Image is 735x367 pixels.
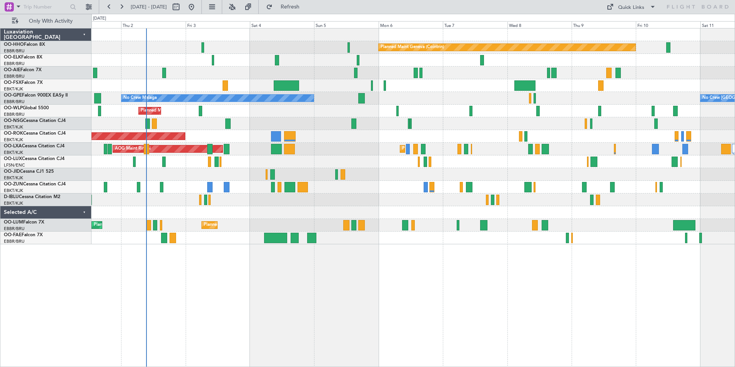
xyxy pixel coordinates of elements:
[379,21,443,28] div: Mon 6
[4,226,25,232] a: EBBR/BRU
[4,106,23,110] span: OO-WLP
[4,80,43,85] a: OO-FSXFalcon 7X
[115,143,151,155] div: AOG Maint Rimini
[443,21,507,28] div: Tue 7
[4,48,25,54] a: EBBR/BRU
[123,92,157,104] div: No Crew Malaga
[636,21,700,28] div: Fri 10
[4,195,60,199] a: D-IBLUCessna Citation M2
[4,220,44,225] a: OO-LUMFalcon 7X
[4,86,23,92] a: EBKT/KJK
[4,99,25,105] a: EBBR/BRU
[618,4,644,12] div: Quick Links
[4,55,42,60] a: OO-ELKFalcon 8X
[4,73,25,79] a: EBBR/BRU
[263,1,309,13] button: Refresh
[204,219,343,231] div: Planned Maint [GEOGRAPHIC_DATA] ([GEOGRAPHIC_DATA] National)
[4,182,66,187] a: OO-ZUNCessna Citation CJ4
[4,118,66,123] a: OO-NSGCessna Citation CJ4
[250,21,314,28] div: Sat 4
[4,200,23,206] a: EBKT/KJK
[4,162,25,168] a: LFSN/ENC
[23,1,68,13] input: Trip Number
[381,42,444,53] div: Planned Maint Geneva (Cointrin)
[402,143,492,155] div: Planned Maint Kortrijk-[GEOGRAPHIC_DATA]
[4,93,22,98] span: OO-GPE
[4,239,25,244] a: EBBR/BRU
[4,182,23,187] span: OO-ZUN
[314,21,378,28] div: Sun 5
[121,21,185,28] div: Thu 2
[4,118,23,123] span: OO-NSG
[4,68,42,72] a: OO-AIEFalcon 7X
[274,4,306,10] span: Refresh
[603,1,660,13] button: Quick Links
[4,68,20,72] span: OO-AIE
[4,124,23,130] a: EBKT/KJK
[8,15,83,27] button: Only With Activity
[186,21,250,28] div: Fri 3
[93,15,106,22] div: [DATE]
[4,220,23,225] span: OO-LUM
[4,131,23,136] span: OO-ROK
[4,233,43,237] a: OO-FAEFalcon 7X
[4,106,49,110] a: OO-WLPGlobal 5500
[4,137,23,143] a: EBKT/KJK
[572,21,636,28] div: Thu 9
[4,150,23,155] a: EBKT/KJK
[4,169,54,174] a: OO-JIDCessna CJ1 525
[4,144,65,148] a: OO-LXACessna Citation CJ4
[20,18,81,24] span: Only With Activity
[4,169,20,174] span: OO-JID
[131,3,167,10] span: [DATE] - [DATE]
[4,144,22,148] span: OO-LXA
[4,188,23,194] a: EBKT/KJK
[4,131,66,136] a: OO-ROKCessna Citation CJ4
[4,42,24,47] span: OO-HHO
[507,21,572,28] div: Wed 8
[4,157,65,161] a: OO-LUXCessna Citation CJ4
[4,175,23,181] a: EBKT/KJK
[141,105,196,117] div: Planned Maint Milan (Linate)
[4,157,22,161] span: OO-LUX
[94,219,233,231] div: Planned Maint [GEOGRAPHIC_DATA] ([GEOGRAPHIC_DATA] National)
[4,195,19,199] span: D-IBLU
[4,42,45,47] a: OO-HHOFalcon 8X
[4,112,25,117] a: EBBR/BRU
[4,80,22,85] span: OO-FSX
[4,55,21,60] span: OO-ELK
[4,233,22,237] span: OO-FAE
[4,61,25,67] a: EBBR/BRU
[4,93,68,98] a: OO-GPEFalcon 900EX EASy II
